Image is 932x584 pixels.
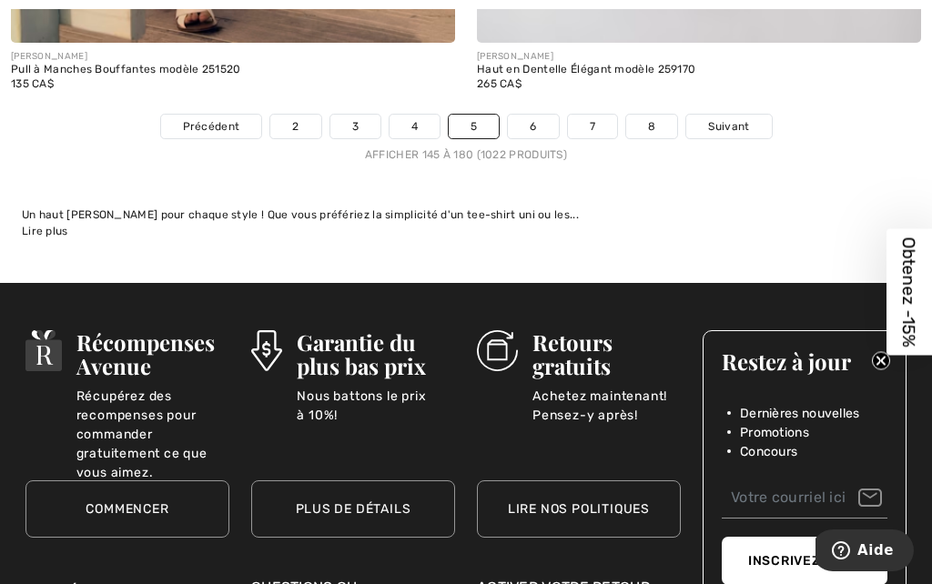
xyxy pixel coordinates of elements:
p: Nous battons le prix à 10%! [297,387,455,423]
span: 265 CA$ [477,77,522,90]
button: Close teaser [872,352,890,370]
a: 7 [568,115,617,138]
a: 5 [449,115,499,138]
span: Dernières nouvelles [740,404,860,423]
span: Précédent [183,118,240,135]
a: Commencer [25,480,229,538]
a: 2 [270,115,320,138]
span: Concours [740,442,797,461]
a: Lire nos politiques [477,480,681,538]
p: Achetez maintenant! Pensez-y après! [532,387,681,423]
span: 135 CA$ [11,77,54,90]
span: Obtenez -15% [899,237,920,347]
a: 6 [508,115,558,138]
a: 8 [626,115,677,138]
img: Récompenses Avenue [25,330,62,371]
span: Promotions [740,423,809,442]
a: 3 [330,115,380,138]
img: Retours gratuits [477,330,518,371]
iframe: Ouvre un widget dans lequel vous pouvez trouver plus d’informations [815,529,914,575]
h3: Restez à jour [722,349,887,373]
h3: Garantie du plus bas prix [297,330,455,378]
a: Suivant [686,115,771,138]
div: Haut en Dentelle Élégant modèle 259170 [477,64,921,76]
div: [PERSON_NAME] [11,50,455,64]
span: Lire plus [22,225,68,237]
h3: Récompenses Avenue [76,330,229,378]
a: Plus de détails [251,480,455,538]
a: 4 [390,115,440,138]
div: Un haut [PERSON_NAME] pour chaque style ! Que vous préfériez la simplicité d'un tee-shirt uni ou ... [22,206,910,223]
div: Pull à Manches Bouffantes modèle 251520 [11,64,455,76]
input: Votre courriel ici [722,478,887,519]
p: Récupérez des recompenses pour commander gratuitement ce que vous aimez. [76,387,229,423]
img: Garantie du plus bas prix [251,330,282,371]
h3: Retours gratuits [532,330,681,378]
div: [PERSON_NAME] [477,50,921,64]
span: Suivant [708,118,749,135]
div: Obtenez -15%Close teaser [886,229,932,356]
a: Précédent [161,115,262,138]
